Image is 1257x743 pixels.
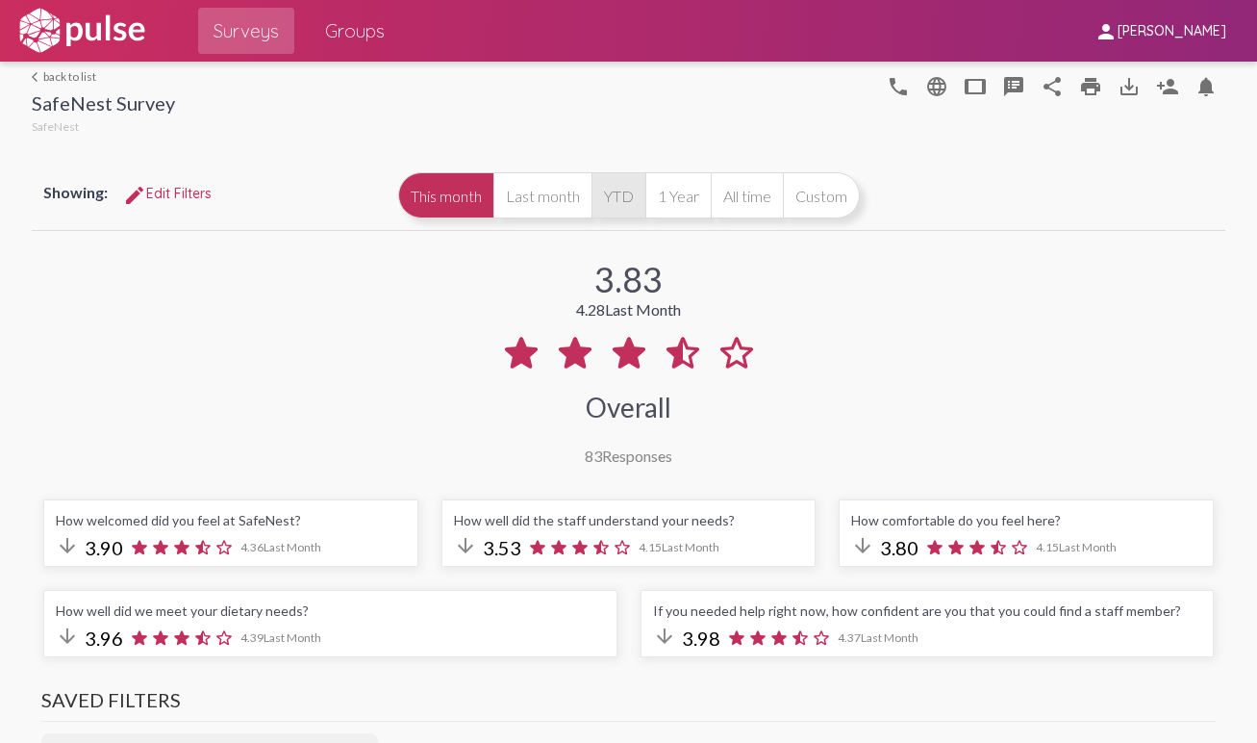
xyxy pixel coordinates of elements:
[454,534,477,557] mat-icon: arrow_downward
[918,66,956,105] button: language
[585,447,602,465] span: 83
[1033,66,1071,105] button: Share
[1118,75,1141,98] mat-icon: Download
[861,630,918,645] span: Last Month
[240,540,321,554] span: 4.36
[325,13,385,48] span: Groups
[1036,540,1117,554] span: 4.15
[1194,75,1218,98] mat-icon: Bell
[576,300,681,319] div: 4.28
[123,185,212,202] span: Edit Filters
[783,172,860,218] button: Custom
[1118,23,1226,40] span: [PERSON_NAME]
[85,627,123,650] span: 3.96
[56,625,79,648] mat-icon: arrow_downward
[1079,75,1102,98] mat-icon: print
[15,7,148,55] img: white-logo.svg
[85,536,123,559] span: 3.90
[1187,66,1225,105] button: Bell
[198,8,294,54] a: Surveys
[1156,75,1179,98] mat-icon: Person
[1148,66,1187,105] button: Person
[32,71,43,83] mat-icon: arrow_back_ios
[1041,75,1064,98] mat-icon: Share
[594,258,663,300] div: 3.83
[32,119,79,134] span: SafeNest
[398,172,493,218] button: This month
[1059,540,1117,554] span: Last Month
[1002,75,1025,98] mat-icon: speaker_notes
[591,172,645,218] button: YTD
[483,536,521,559] span: 3.53
[56,534,79,557] mat-icon: arrow_downward
[879,66,918,105] button: language
[639,540,719,554] span: 4.15
[653,602,1202,619] div: If you needed help right now, how confident are you that you could find a staff member?
[214,13,279,48] span: Surveys
[645,172,711,218] button: 1 Year
[994,66,1033,105] button: speaker_notes
[56,602,605,619] div: How well did we meet your dietary needs?
[1071,66,1110,105] a: print
[585,447,672,465] div: Responses
[887,75,910,98] mat-icon: language
[880,536,918,559] span: 3.80
[310,8,400,54] a: Groups
[711,172,783,218] button: All time
[43,183,108,201] span: Showing:
[964,75,987,98] mat-icon: tablet
[32,91,175,119] div: SafeNest Survey
[605,300,681,319] span: Last Month
[1110,66,1148,105] button: Download
[1079,13,1242,48] button: [PERSON_NAME]
[662,540,719,554] span: Last Month
[925,75,948,98] mat-icon: language
[586,391,671,423] div: Overall
[264,630,321,645] span: Last Month
[682,627,720,650] span: 3.98
[240,630,321,645] span: 4.39
[838,630,918,645] span: 4.37
[108,176,227,211] button: Edit FiltersEdit Filters
[264,540,321,554] span: Last Month
[454,512,804,528] div: How well did the staff understand your needs?
[123,184,146,207] mat-icon: Edit Filters
[956,66,994,105] button: tablet
[32,69,175,84] a: back to list
[41,688,1217,722] h3: Saved Filters
[1094,20,1118,43] mat-icon: person
[56,512,406,528] div: How welcomed did you feel at SafeNest?
[851,512,1201,528] div: How comfortable do you feel here?
[851,534,874,557] mat-icon: arrow_downward
[653,625,676,648] mat-icon: arrow_downward
[493,172,591,218] button: Last month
